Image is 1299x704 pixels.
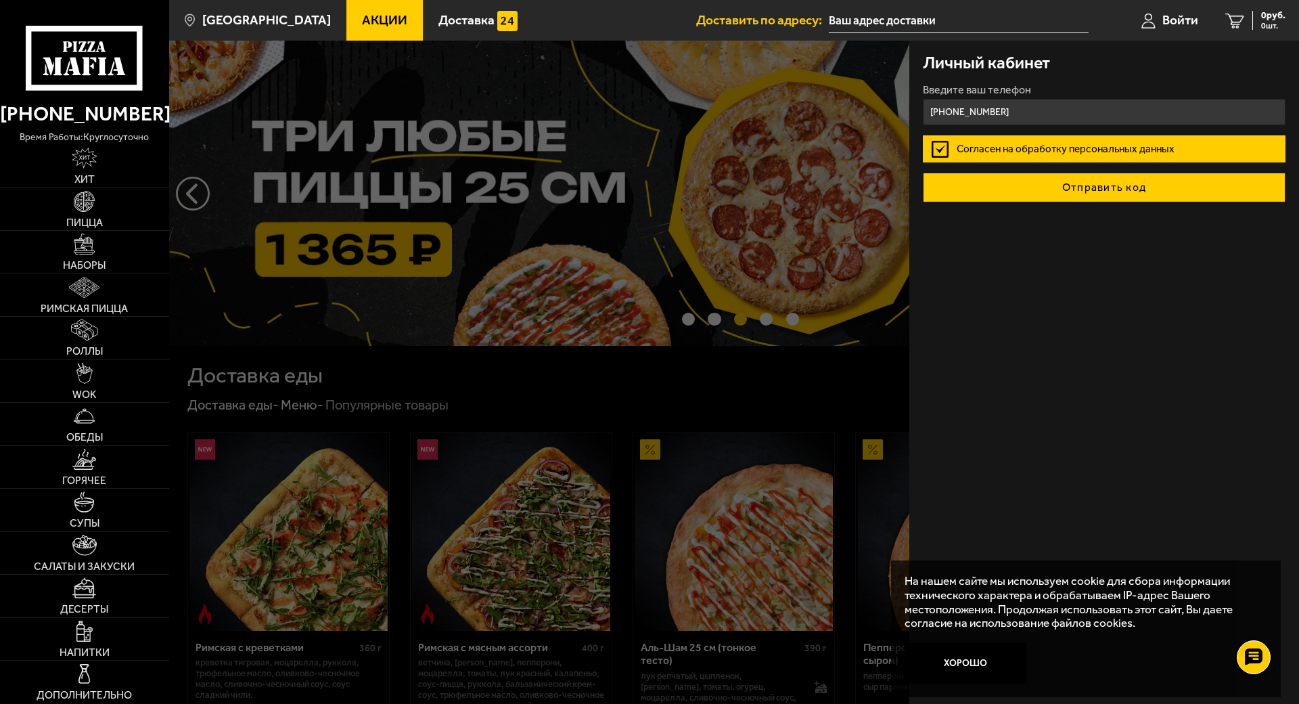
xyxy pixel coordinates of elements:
span: [GEOGRAPHIC_DATA] [202,14,331,26]
label: Согласен на обработку персональных данных [923,135,1285,162]
span: Десерты [60,604,108,615]
img: 15daf4d41897b9f0e9f617042186c801.svg [497,11,518,31]
button: Хорошо [905,643,1026,684]
span: Супы [70,518,99,529]
span: Доставка [438,14,495,26]
span: Роллы [66,346,103,357]
span: Наборы [63,260,106,271]
span: 0 руб. [1261,11,1285,20]
span: Обеды [66,432,103,443]
button: Отправить код [923,173,1285,202]
span: Пицца [66,217,103,228]
h3: Личный кабинет [923,54,1050,71]
span: 0 шт. [1261,22,1285,30]
span: Хит [74,174,95,185]
span: Салаты и закуски [34,561,135,572]
span: Доставить по адресу: [696,14,829,26]
span: WOK [72,389,96,400]
p: На нашем сайте мы используем cookie для сбора информации технического характера и обрабатываем IP... [905,574,1259,630]
input: Ваш адрес доставки [829,8,1089,33]
span: Римская пицца [41,303,128,314]
span: Войти [1162,14,1198,26]
span: Дополнительно [37,690,132,701]
span: Напитки [60,647,110,658]
label: Введите ваш телефон [923,85,1285,95]
span: Акции [362,14,407,26]
span: Горячее [62,475,106,486]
